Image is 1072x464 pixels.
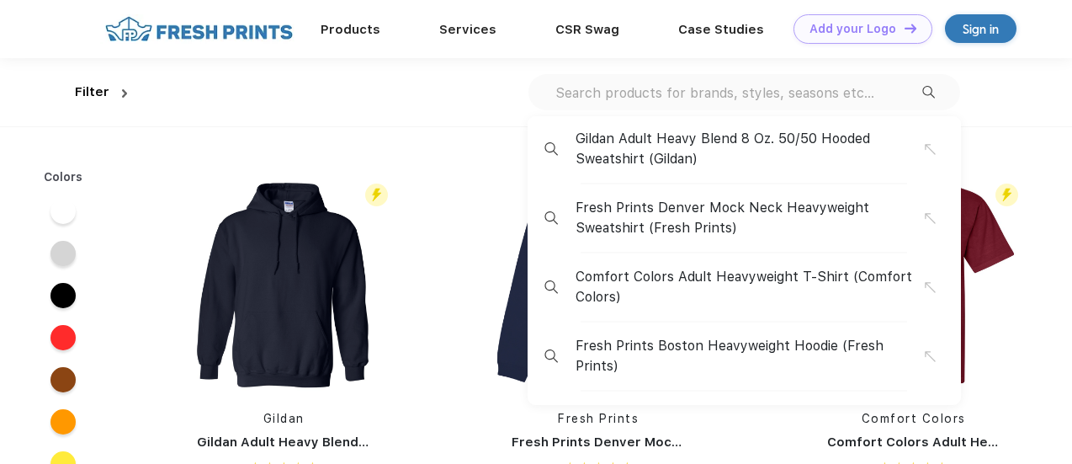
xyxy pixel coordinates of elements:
span: Fresh Prints Boston Heavyweight Hoodie (Fresh Prints) [576,336,925,376]
a: Comfort Colors [862,412,966,425]
span: Fresh Prints Denver Mock Neck Heavyweight Sweatshirt (Fresh Prints) [576,198,925,238]
span: Comfort Colors Adult Heavyweight T-Shirt (Comfort Colors) [576,267,925,307]
img: flash_active_toggle.svg [365,184,388,206]
img: flash_active_toggle.svg [995,184,1018,206]
img: copy_suggestion.svg [925,213,936,224]
img: func=resize&h=266 [172,169,395,393]
div: Colors [31,168,96,186]
img: DT [905,24,916,33]
img: func=resize&h=266 [486,169,710,393]
div: Add your Logo [809,22,896,36]
img: copy_suggestion.svg [925,144,936,155]
a: Products [321,22,380,37]
img: desktop_search_2.svg [922,86,935,99]
a: Gildan Adult Heavy Blend 8 Oz. 50/50 Hooded Sweatshirt [197,435,565,450]
input: Search products for brands, styles, seasons etc... [554,83,922,102]
a: Gildan [263,412,305,425]
img: desktop_search_2.svg [544,280,558,294]
div: Filter [75,83,109,102]
img: copy_suggestion.svg [925,351,936,362]
span: Gildan Adult Heavy Blend 8 Oz. 50/50 Hooded Sweatshirt (Gildan) [576,129,925,169]
a: Fresh Prints [558,412,639,425]
img: fo%20logo%202.webp [100,14,298,44]
img: desktop_search_2.svg [544,211,558,225]
img: desktop_search_2.svg [544,349,558,363]
img: dropdown.png [122,89,127,98]
img: copy_suggestion.svg [925,282,936,293]
img: desktop_search_2.svg [544,142,558,156]
a: Fresh Prints Denver Mock Neck Heavyweight Sweatshirt [512,435,877,450]
div: Sign in [963,19,999,39]
a: Sign in [945,14,1016,43]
